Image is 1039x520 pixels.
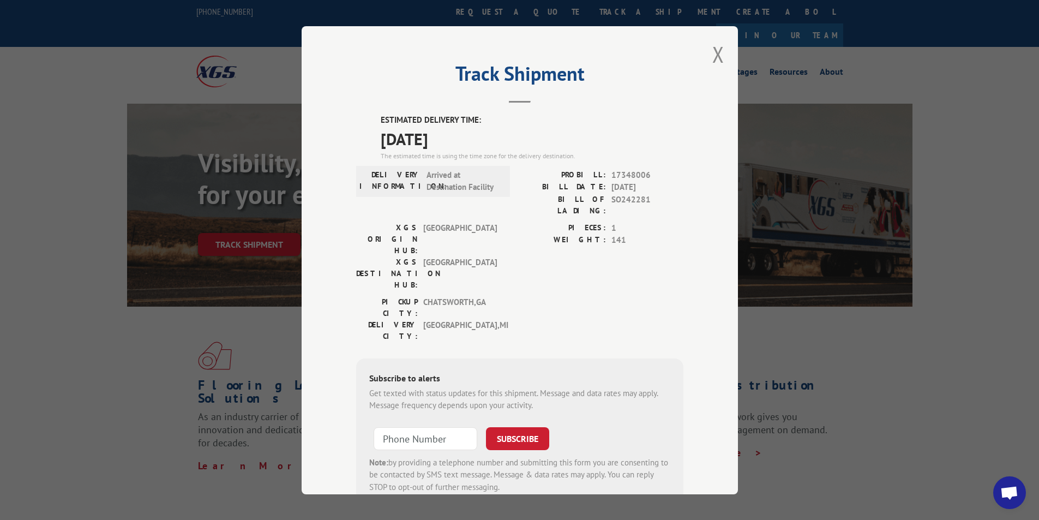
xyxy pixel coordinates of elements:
[520,234,606,247] label: WEIGHT:
[423,256,497,290] span: [GEOGRAPHIC_DATA]
[423,296,497,319] span: CHATSWORTH , GA
[486,427,549,450] button: SUBSCRIBE
[356,66,683,87] h2: Track Shipment
[993,476,1026,509] div: Open chat
[423,319,497,342] span: [GEOGRAPHIC_DATA] , MI
[611,169,683,181] span: 17348006
[369,387,670,411] div: Get texted with status updates for this shipment. Message and data rates may apply. Message frequ...
[611,181,683,194] span: [DATE]
[520,181,606,194] label: BILL DATE:
[520,169,606,181] label: PROBILL:
[356,222,418,256] label: XGS ORIGIN HUB:
[356,319,418,342] label: DELIVERY CITY:
[359,169,421,193] label: DELIVERY INFORMATION:
[356,256,418,290] label: XGS DESTINATION HUB:
[520,193,606,216] label: BILL OF LADING:
[381,126,683,151] span: [DATE]
[427,169,500,193] span: Arrived at Destination Facility
[369,456,670,493] div: by providing a telephone number and submitting this form you are consenting to be contacted by SM...
[369,457,388,467] strong: Note:
[381,114,683,127] label: ESTIMATED DELIVERY TIME:
[374,427,477,450] input: Phone Number
[369,371,670,387] div: Subscribe to alerts
[423,222,497,256] span: [GEOGRAPHIC_DATA]
[611,234,683,247] span: 141
[611,222,683,234] span: 1
[712,40,724,69] button: Close modal
[381,151,683,160] div: The estimated time is using the time zone for the delivery destination.
[520,222,606,234] label: PIECES:
[611,193,683,216] span: SO242281
[356,296,418,319] label: PICKUP CITY:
